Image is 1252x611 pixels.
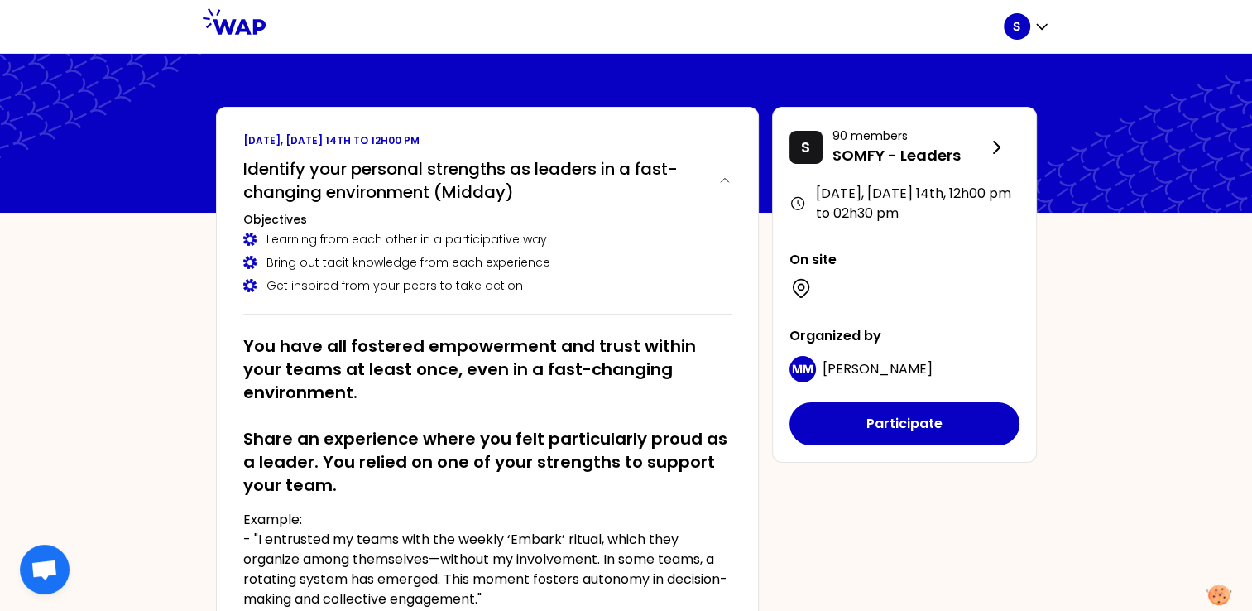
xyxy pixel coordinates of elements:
div: Bring out tacit knowledge from each experience [243,254,732,271]
div: [DATE], [DATE] 14th , 12h00 pm to 02h30 pm [789,184,1019,224]
div: Get inspired from your peers to take action [243,277,732,294]
span: [PERSON_NAME] [823,359,933,378]
p: S [1013,18,1020,35]
p: SOMFY - Leaders [832,144,986,167]
p: S [801,136,810,159]
h2: Identify your personal strengths as leaders in a fast-changing environment (Midday) [243,157,705,204]
div: Learning from each other in a participative way [243,231,732,248]
button: Participate [789,402,1019,445]
div: Otwarty czat [20,545,70,594]
h2: You have all fostered empowerment and trust within your teams at least once, even in a fast-chang... [243,334,732,497]
p: Organized by [789,326,1019,346]
button: Identify your personal strengths as leaders in a fast-changing environment (Midday) [243,157,732,204]
p: [DATE], [DATE] 14th to 12h00 pm [243,134,732,147]
p: 90 members [832,127,986,144]
button: S [1004,13,1050,40]
h3: Objectives [243,211,732,228]
p: On site [789,250,1019,270]
p: MM [792,361,813,378]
